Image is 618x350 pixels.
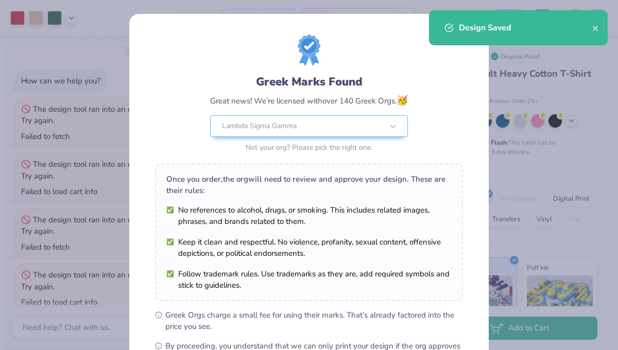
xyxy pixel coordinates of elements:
span: 🥳 [397,94,408,107]
li: Follow trademark rules. Use trademarks as they are, add required symbols and stick to guidelines. [166,268,452,291]
div: Not your org? Please pick the right one. [210,142,408,153]
div: Great news! We’re licensed with over 140 Greek Orgs. [210,94,408,108]
div: Greek Marks Found [210,74,408,90]
div: Once you order, the org will need to review and approve your design. These are their rules: [166,173,452,196]
button: close [592,22,599,34]
li: Keep it clean and respectful. No violence, profanity, sexual content, offensive depictions, or po... [166,236,452,259]
li: No references to alcohol, drugs, or smoking. This includes related images, phrases, and brands re... [166,204,452,227]
img: license-marks-badge.png [298,34,320,65]
div: Design Saved [459,22,592,34]
span: Greek Orgs charge a small fee for using their marks. That’s already factored into the price you see. [165,309,463,332]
